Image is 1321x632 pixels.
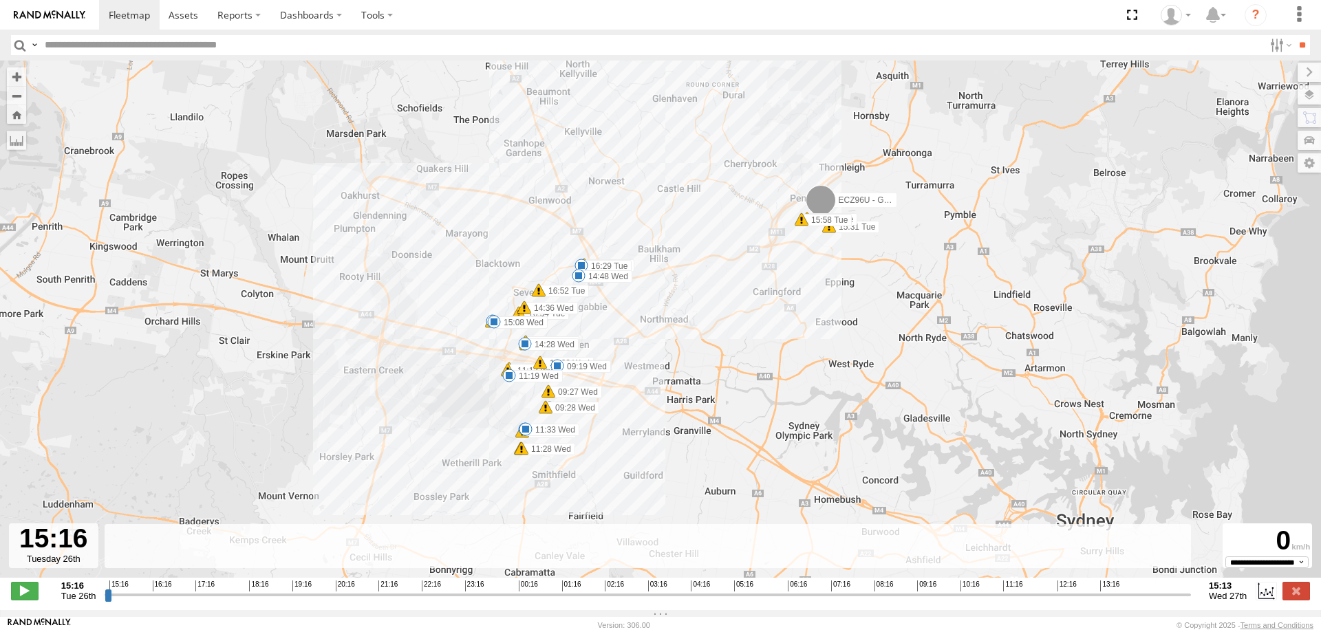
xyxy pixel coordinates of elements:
[562,580,581,591] span: 01:16
[648,580,667,591] span: 03:16
[526,336,579,349] label: 14:33 Wed
[546,402,599,414] label: 09:28 Wed
[1057,580,1077,591] span: 12:16
[524,302,578,314] label: 14:36 Wed
[584,259,634,272] label: 16:23 Tue
[509,370,563,382] label: 11:19 Wed
[525,338,579,351] label: 14:28 Wed
[1177,621,1313,629] div: © Copyright 2025 -
[336,580,355,591] span: 20:16
[581,260,632,272] label: 16:29 Tue
[465,580,484,591] span: 23:16
[605,580,624,591] span: 02:16
[519,580,538,591] span: 00:16
[494,316,548,329] label: 15:08 Wed
[960,580,980,591] span: 10:16
[7,67,26,86] button: Zoom in
[1209,580,1247,591] strong: 15:13
[378,580,398,591] span: 21:16
[539,285,589,297] label: 16:52 Tue
[14,10,85,20] img: rand-logo.svg
[7,105,26,124] button: Zoom Home
[540,357,594,369] label: 14:23 Wed
[61,591,96,601] span: Tue 26th Aug 2025
[1241,621,1313,629] a: Terms and Conditions
[829,221,879,233] label: 15:31 Tue
[1282,582,1310,600] label: Close
[29,35,40,55] label: Search Query
[1298,153,1321,173] label: Map Settings
[691,580,710,591] span: 04:16
[493,316,543,328] label: 18:15 Tue
[802,214,852,226] label: 15:58 Tue
[734,580,753,591] span: 05:16
[557,360,611,373] label: 09:19 Wed
[7,86,26,105] button: Zoom out
[8,618,71,632] a: Visit our Website
[61,580,96,591] strong: 15:16
[292,580,312,591] span: 19:16
[1003,580,1022,591] span: 11:16
[1245,4,1267,26] i: ?
[109,580,129,591] span: 15:16
[874,580,894,591] span: 08:16
[579,270,632,283] label: 14:48 Wed
[1100,580,1119,591] span: 13:16
[1156,5,1196,25] div: Tom Tozer
[1225,525,1310,556] div: 0
[249,580,268,591] span: 18:16
[831,580,850,591] span: 07:16
[522,443,575,455] label: 11:28 Wed
[598,621,650,629] div: Version: 306.00
[1265,35,1294,55] label: Search Filter Options
[485,314,499,328] div: 6
[522,426,576,438] label: 11:06 Wed
[807,213,857,226] label: 15:34 Tue
[839,195,916,204] span: ECZ96U - Great Wall
[195,580,215,591] span: 17:16
[422,580,441,591] span: 22:16
[917,580,936,591] span: 09:16
[526,424,579,436] label: 11:33 Wed
[548,386,602,398] label: 09:27 Wed
[7,131,26,150] label: Measure
[153,580,172,591] span: 16:16
[11,582,39,600] label: Play/Stop
[788,580,807,591] span: 06:16
[1209,591,1247,601] span: Wed 27th Aug 2025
